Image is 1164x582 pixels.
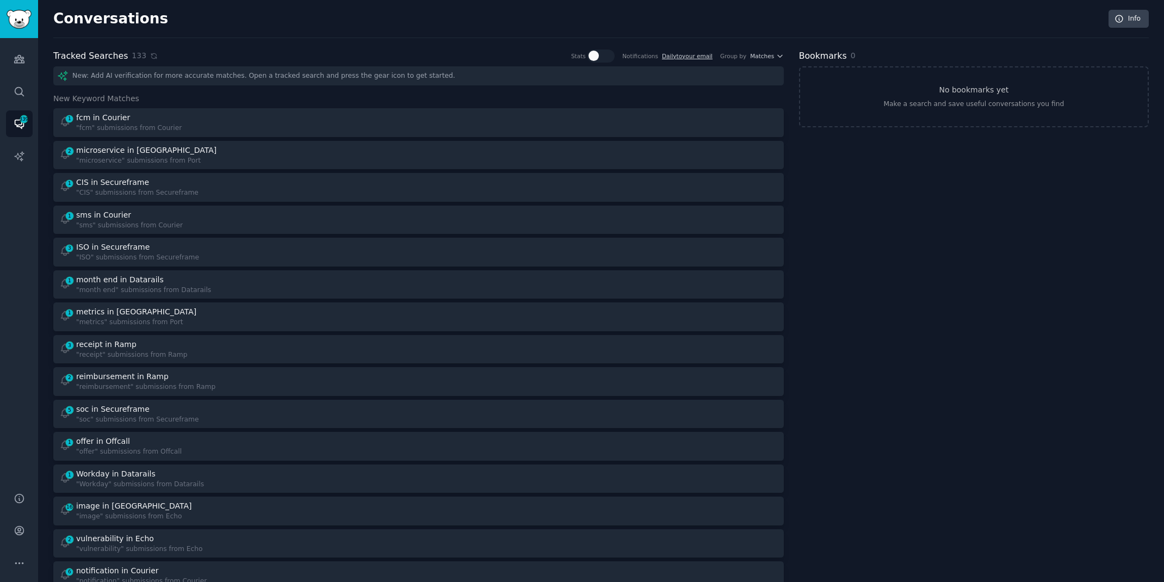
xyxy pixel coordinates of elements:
[65,374,75,381] span: 2
[53,49,128,63] h2: Tracked Searches
[883,100,1064,109] div: Make a search and save useful conversations you find
[750,52,783,60] button: Matches
[76,565,159,577] div: notification in Courier
[53,529,784,558] a: 2vulnerability in Echo"vulnerability" submissions from Echo
[76,221,183,231] div: "sms" submissions from Courier
[53,10,168,28] h2: Conversations
[720,52,746,60] div: Group by
[53,400,784,429] a: 5soc in Secureframe"soc" submissions from Secureframe
[76,480,204,490] div: "Workday" submissions from Datarails
[53,93,139,104] span: New Keyword Matches
[571,52,586,60] div: Stats
[750,52,774,60] span: Matches
[53,66,784,85] div: New: Add AI verification for more accurate matches. Open a tracked search and press the gear icon...
[65,568,75,575] span: 6
[76,350,188,360] div: "receipt" submissions from Ramp
[7,10,32,29] img: GummySearch logo
[76,112,130,123] div: fcm in Courier
[65,406,75,414] span: 5
[622,52,658,60] div: Notifications
[76,253,199,263] div: "ISO" submissions from Secureframe
[65,179,75,187] span: 1
[53,238,784,267] a: 3ISO in Secureframe"ISO" submissions from Secureframe
[76,318,199,327] div: "metrics" submissions from Port
[65,503,75,511] span: 16
[76,512,194,522] div: "image" submissions from Echo
[76,177,149,188] div: CIS in Secureframe
[76,242,150,253] div: ISO in Secureframe
[53,206,784,234] a: 1sms in Courier"sms" submissions from Courier
[65,277,75,284] span: 1
[799,49,847,63] h2: Bookmarks
[53,270,784,299] a: 1month end in Datarails"month end" submissions from Datarails
[76,156,219,166] div: "microservice" submissions from Port
[76,371,169,382] div: reimbursement in Ramp
[6,110,33,137] a: 339
[76,339,137,350] div: receipt in Ramp
[65,115,75,122] span: 1
[65,212,75,220] span: 1
[53,141,784,170] a: 2microservice in [GEOGRAPHIC_DATA]"microservice" submissions from Port
[65,438,75,446] span: 1
[76,533,154,544] div: vulnerability in Echo
[53,432,784,461] a: 1offer in Offcall"offer" submissions from Offcall
[65,309,75,317] span: 1
[19,115,29,123] span: 339
[76,436,130,447] div: offer in Offcall
[76,145,216,156] div: microservice in [GEOGRAPHIC_DATA]
[76,209,131,221] div: sms in Courier
[76,415,199,425] div: "soc" submissions from Secureframe
[76,544,203,554] div: "vulnerability" submissions from Echo
[76,382,215,392] div: "reimbursement" submissions from Ramp
[53,465,784,493] a: 1Workday in Datarails"Workday" submissions from Datarails
[76,500,191,512] div: image in [GEOGRAPHIC_DATA]
[76,306,196,318] div: metrics in [GEOGRAPHIC_DATA]
[65,342,75,349] span: 3
[65,244,75,252] span: 3
[76,286,211,295] div: "month end" submissions from Datarails
[132,50,146,61] span: 133
[76,404,150,415] div: soc in Secureframe
[53,497,784,525] a: 16image in [GEOGRAPHIC_DATA]"image" submissions from Echo
[53,302,784,331] a: 1metrics in [GEOGRAPHIC_DATA]"metrics" submissions from Port
[65,471,75,479] span: 1
[76,188,199,198] div: "CIS" submissions from Secureframe
[939,84,1008,96] h3: No bookmarks yet
[53,108,784,137] a: 1fcm in Courier"fcm" submissions from Courier
[851,51,856,60] span: 0
[53,335,784,364] a: 3receipt in Ramp"receipt" submissions from Ramp
[53,367,784,396] a: 2reimbursement in Ramp"reimbursement" submissions from Ramp
[65,147,75,155] span: 2
[65,536,75,543] span: 2
[76,274,164,286] div: month end in Datarails
[76,468,156,480] div: Workday in Datarails
[53,173,784,202] a: 1CIS in Secureframe"CIS" submissions from Secureframe
[76,123,182,133] div: "fcm" submissions from Courier
[662,53,713,59] a: Dailytoyour email
[1109,10,1149,28] a: Info
[76,447,182,457] div: "offer" submissions from Offcall
[799,66,1149,127] a: No bookmarks yetMake a search and save useful conversations you find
